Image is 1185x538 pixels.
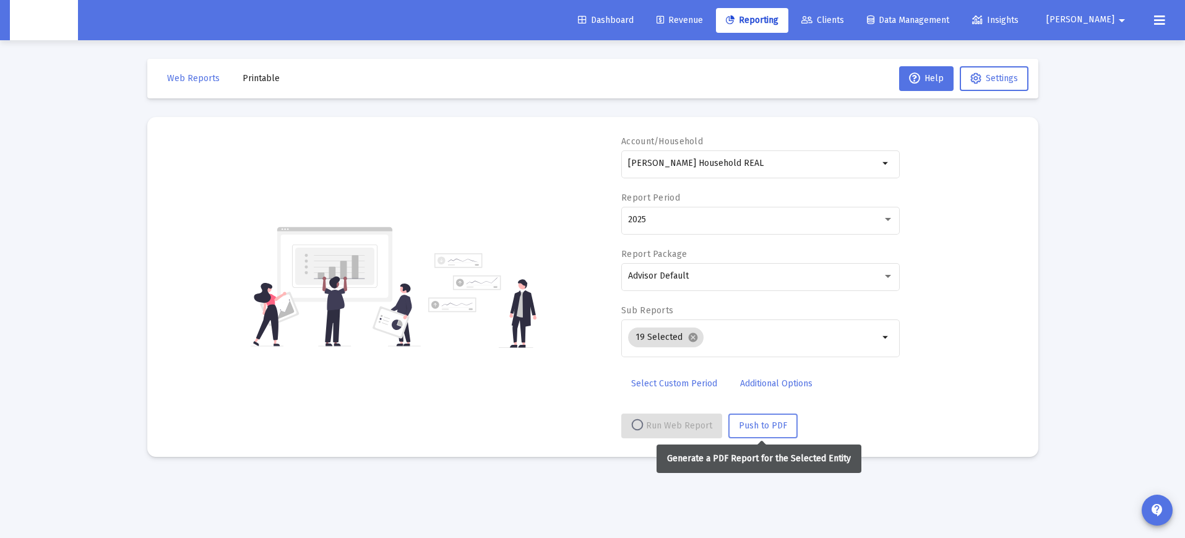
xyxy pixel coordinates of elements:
[628,328,704,347] mat-chip: 19 Selected
[628,214,646,225] span: 2025
[233,66,290,91] button: Printable
[899,66,954,91] button: Help
[867,15,949,25] span: Data Management
[628,271,689,281] span: Advisor Default
[167,73,220,84] span: Web Reports
[728,414,798,438] button: Push to PDF
[621,414,722,438] button: Run Web Report
[962,8,1028,33] a: Insights
[568,8,644,33] a: Dashboard
[716,8,788,33] a: Reporting
[960,66,1028,91] button: Settings
[879,156,894,171] mat-icon: arrow_drop_down
[243,73,280,84] span: Printable
[986,73,1018,84] span: Settings
[621,193,680,203] label: Report Period
[687,332,699,343] mat-icon: cancel
[1114,8,1129,33] mat-icon: arrow_drop_down
[726,15,778,25] span: Reporting
[657,15,703,25] span: Revenue
[251,225,421,348] img: reporting
[879,330,894,345] mat-icon: arrow_drop_down
[857,8,959,33] a: Data Management
[621,136,703,147] label: Account/Household
[801,15,844,25] span: Clients
[1032,7,1144,32] button: [PERSON_NAME]
[628,158,879,168] input: Search or select an account or household
[1150,503,1165,518] mat-icon: contact_support
[621,305,673,316] label: Sub Reports
[19,8,69,33] img: Dashboard
[791,8,854,33] a: Clients
[157,66,230,91] button: Web Reports
[631,420,712,431] span: Run Web Report
[621,249,687,259] label: Report Package
[739,420,787,431] span: Push to PDF
[428,253,536,348] img: reporting-alt
[578,15,634,25] span: Dashboard
[647,8,713,33] a: Revenue
[972,15,1019,25] span: Insights
[631,378,717,389] span: Select Custom Period
[628,325,879,350] mat-chip-list: Selection
[740,378,812,389] span: Additional Options
[909,73,944,84] span: Help
[1046,15,1114,25] span: [PERSON_NAME]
